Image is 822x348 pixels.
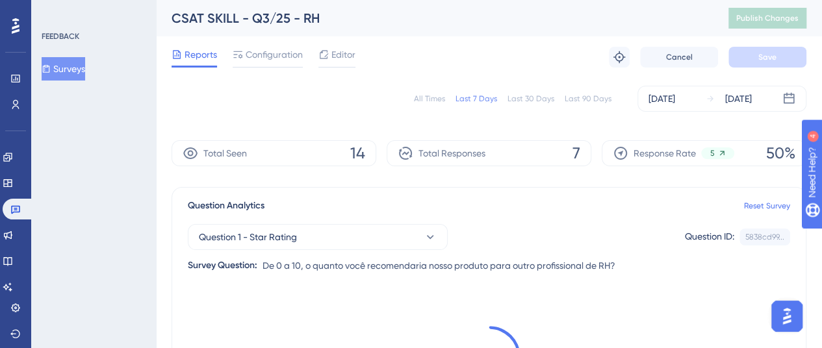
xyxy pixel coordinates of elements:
button: Save [728,47,806,68]
span: Configuration [246,47,303,62]
a: Reset Survey [744,201,790,211]
span: 5 [710,148,715,158]
div: Survey Question: [188,258,257,273]
div: FEEDBACK [42,31,79,42]
button: Publish Changes [728,8,806,29]
span: 50% [766,143,795,164]
div: Last 7 Days [456,93,497,104]
span: Save [758,52,777,62]
div: [DATE] [649,91,675,106]
span: De 0 a 10, o quanto você recomendaria nosso produto para outro profissional de RH? [263,258,615,273]
div: Last 90 Days [565,93,611,104]
span: Total Seen [203,145,247,161]
button: Surveys [42,57,85,81]
button: Question 1 - Star Rating [188,224,448,250]
span: Question Analytics [188,198,264,214]
span: 7 [572,143,580,164]
div: 5838cd99... [745,232,784,242]
div: CSAT SKILL - Q3/25 - RH [172,9,696,27]
div: [DATE] [725,91,752,106]
span: Publish Changes [736,13,799,23]
span: Response Rate [634,145,696,161]
div: Last 30 Days [507,93,554,104]
iframe: UserGuiding AI Assistant Launcher [767,297,806,336]
span: Total Responses [418,145,485,161]
span: Need Help? [31,3,81,19]
div: 4 [90,6,94,17]
span: Reports [185,47,217,62]
span: 14 [350,143,365,164]
span: Editor [331,47,355,62]
div: All Times [414,93,445,104]
div: Question ID: [685,229,734,245]
span: Cancel [666,52,693,62]
button: Cancel [640,47,718,68]
span: Question 1 - Star Rating [199,229,297,245]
